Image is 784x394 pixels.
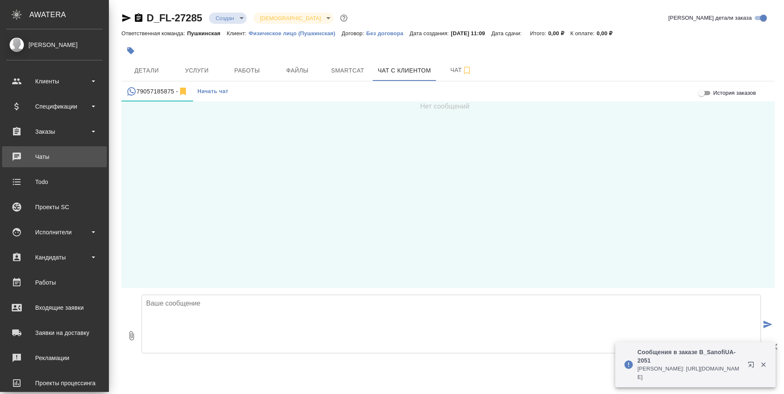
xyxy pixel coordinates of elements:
[126,65,167,76] span: Детали
[249,29,342,36] a: Физическое лицо (Пушкинская)
[6,100,103,113] div: Спецификации
[126,86,188,97] div: 79057185875 (Нина) - (undefined)
[755,361,772,368] button: Закрыть
[637,348,742,365] p: Сообщения в заказе B_SanofiUA-2051
[2,373,107,394] a: Проекты процессинга
[6,125,103,138] div: Заказы
[6,276,103,289] div: Работы
[2,347,107,368] a: Рекламации
[6,201,103,213] div: Проекты SC
[462,65,472,75] svg: Подписаться
[193,81,232,101] button: Начать чат
[342,30,366,36] p: Договор:
[451,30,492,36] p: [DATE] 11:09
[366,30,410,36] p: Без договора
[548,30,570,36] p: 0,00 ₽
[253,13,333,24] div: Создан
[187,30,227,36] p: Пушкинская
[530,30,548,36] p: Итого:
[6,352,103,364] div: Рекламации
[6,150,103,163] div: Чаты
[668,14,752,22] span: [PERSON_NAME] детали заказа
[2,272,107,293] a: Работы
[147,12,202,23] a: D_FL-27285
[366,29,410,36] a: Без договора
[177,65,217,76] span: Услуги
[121,13,132,23] button: Скопировать ссылку для ЯМессенджера
[209,13,247,24] div: Создан
[410,30,451,36] p: Дата создания:
[491,30,524,36] p: Дата сдачи:
[6,40,103,49] div: [PERSON_NAME]
[2,197,107,218] a: Проекты SC
[213,15,237,22] button: Создан
[420,101,469,111] span: Нет сообщений
[29,6,109,23] div: AWATERA
[121,41,140,60] button: Добавить тэг
[227,65,267,76] span: Работы
[441,65,481,75] span: Чат
[570,30,597,36] p: К оплате:
[596,30,619,36] p: 0,00 ₽
[637,365,742,381] p: [PERSON_NAME]: [URL][DOMAIN_NAME]
[6,251,103,264] div: Кандидаты
[2,146,107,167] a: Чаты
[6,176,103,188] div: Todo
[2,322,107,343] a: Заявки на доставку
[6,301,103,314] div: Входящие заявки
[134,13,144,23] button: Скопировать ссылку
[6,75,103,88] div: Клиенты
[328,65,368,76] span: Smartcat
[227,30,248,36] p: Клиент:
[197,87,228,96] span: Начать чат
[2,171,107,192] a: Todo
[6,226,103,238] div: Исполнители
[338,13,349,23] button: Доп статусы указывают на важность/срочность заказа
[121,81,775,101] div: simple tabs example
[277,65,317,76] span: Файлы
[713,89,756,97] span: История заказов
[2,297,107,318] a: Входящие заявки
[258,15,323,22] button: [DEMOGRAPHIC_DATA]
[121,30,187,36] p: Ответственная команда:
[6,377,103,389] div: Проекты процессинга
[6,327,103,339] div: Заявки на доставку
[178,86,188,96] svg: Отписаться
[249,30,342,36] p: Физическое лицо (Пушкинская)
[378,65,431,76] span: Чат с клиентом
[743,356,763,376] button: Открыть в новой вкладке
